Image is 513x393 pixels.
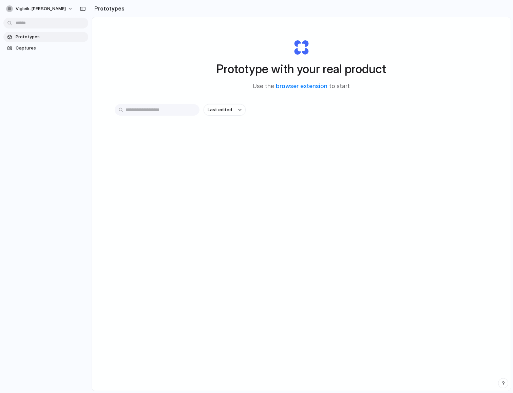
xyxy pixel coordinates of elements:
a: browser extension [276,83,327,90]
h1: Prototype with your real product [216,60,386,78]
a: Captures [3,43,88,53]
span: Prototypes [16,34,85,40]
span: vigleik-[PERSON_NAME] [16,5,66,12]
span: Captures [16,45,85,52]
button: Last edited [204,104,246,116]
span: Last edited [208,106,232,113]
button: vigleik-[PERSON_NAME] [3,3,76,14]
h2: Prototypes [92,4,125,13]
span: Use the to start [253,82,350,91]
a: Prototypes [3,32,88,42]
